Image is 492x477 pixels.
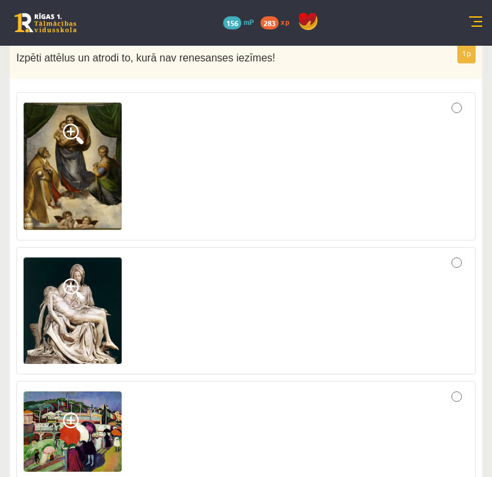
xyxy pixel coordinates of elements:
span: 156 [223,16,241,29]
span: mP [243,16,254,27]
img: 2.png [24,257,122,364]
img: 3.png [24,391,122,472]
a: 283 xp [260,16,296,27]
span: 283 [260,16,279,29]
p: 1p [457,42,476,63]
img: 1.png [24,103,122,230]
span: xp [281,16,289,27]
a: Rīgas 1. Tālmācības vidusskola [14,13,77,33]
span: Izpēti attēlus un atrodi to, kurā nav renesanses iezīmes! [16,52,275,63]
